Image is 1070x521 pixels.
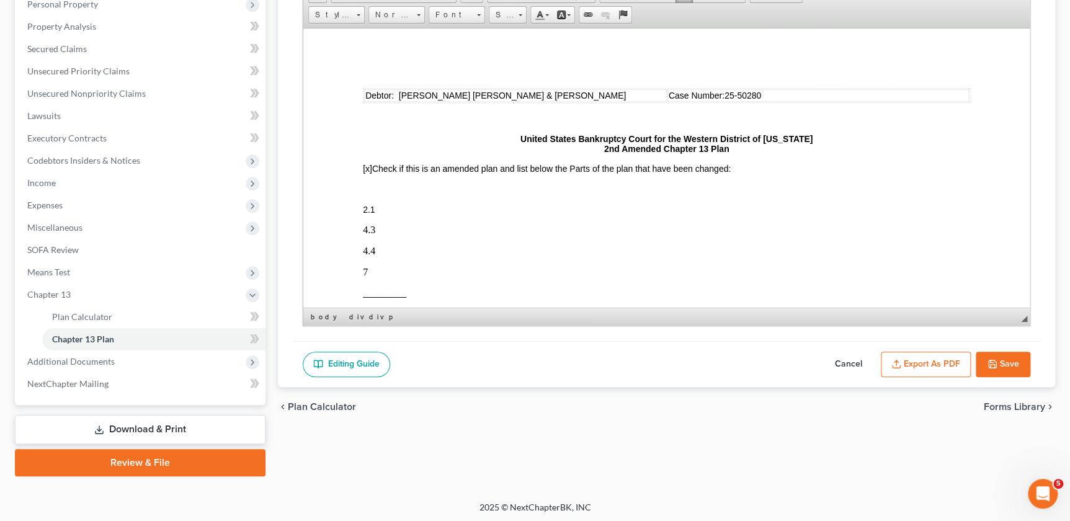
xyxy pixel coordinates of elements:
a: Font [429,6,485,24]
iframe: Rich Text Editor, document-ckeditor [303,29,1030,308]
button: Cancel [821,352,876,378]
span: Normal [369,7,412,23]
a: Unsecured Nonpriority Claims [17,82,265,105]
button: Forms Library chevron_right [984,402,1055,412]
button: Export as PDF [881,352,971,378]
a: Anchor [614,7,631,23]
span: Forms Library [984,402,1045,412]
a: Unsecured Priority Claims [17,60,265,82]
a: div element [347,311,365,323]
a: Lawsuits [17,105,265,127]
span: Codebtors Insiders & Notices [27,155,140,166]
span: Expenses [27,200,63,210]
iframe: Intercom live chat [1028,479,1058,509]
span: Chapter 13 [27,289,71,300]
span: Lawsuits [27,110,61,121]
span: Additional Documents [27,356,115,367]
a: div element [367,311,385,323]
span: Size [489,7,514,23]
a: Chapter 13 Plan [42,328,265,350]
strong: United States Bankruptcy Court for the Western District of [US_STATE] 2nd Amended Chapter 13 Plan [217,105,509,125]
span: Income [27,177,56,188]
span: 2.1 [60,176,71,186]
span: 5 [1053,479,1063,489]
p: 7 [60,238,667,249]
span: Secured Claims [27,43,87,54]
span: Means Test [27,267,70,277]
span: Font [429,7,473,23]
span: _________ [60,259,103,269]
span: Unsecured Nonpriority Claims [27,88,146,99]
a: p element [386,311,398,323]
span: Plan Calculator [288,402,356,412]
a: Property Analysis [17,16,265,38]
a: Executory Contracts [17,127,265,149]
span: Unsecured Priority Claims [27,66,130,76]
button: chevron_left Plan Calculator [278,402,356,412]
a: Normal [368,6,425,24]
i: chevron_right [1045,402,1055,412]
a: body element [308,311,346,323]
a: Text Color [531,7,553,23]
a: Styles [308,6,365,24]
a: SOFA Review [17,239,265,261]
a: Background Color [553,7,574,23]
a: Secured Claims [17,38,265,60]
span: Plan Calculator [52,311,112,322]
span: SOFA Review [27,244,79,255]
span: NextChapter Mailing [27,378,109,389]
span: Styles [309,7,352,23]
a: NextChapter Mailing [17,373,265,395]
span: Resize [1021,316,1027,322]
span: Miscellaneous [27,222,82,233]
a: Size [489,6,527,24]
span: Chapter 13 Plan [52,334,114,344]
span: Case Number:25-50280 [365,62,458,72]
span: [x] [60,135,69,145]
a: Link [579,7,597,23]
a: Unlink [597,7,614,23]
button: Save [976,352,1030,378]
a: Plan Calculator [42,306,265,328]
a: Download & Print [15,415,265,444]
span: Executory Contracts [27,133,107,143]
p: 4.3 [60,196,667,207]
p: 4.4 [60,217,667,228]
i: chevron_left [278,402,288,412]
a: Review & File [15,449,265,476]
span: Property Analysis [27,21,96,32]
span: Check if this is an amended plan and list below the Parts of the plan that have been changed: [60,135,427,145]
a: Editing Guide [303,352,390,378]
